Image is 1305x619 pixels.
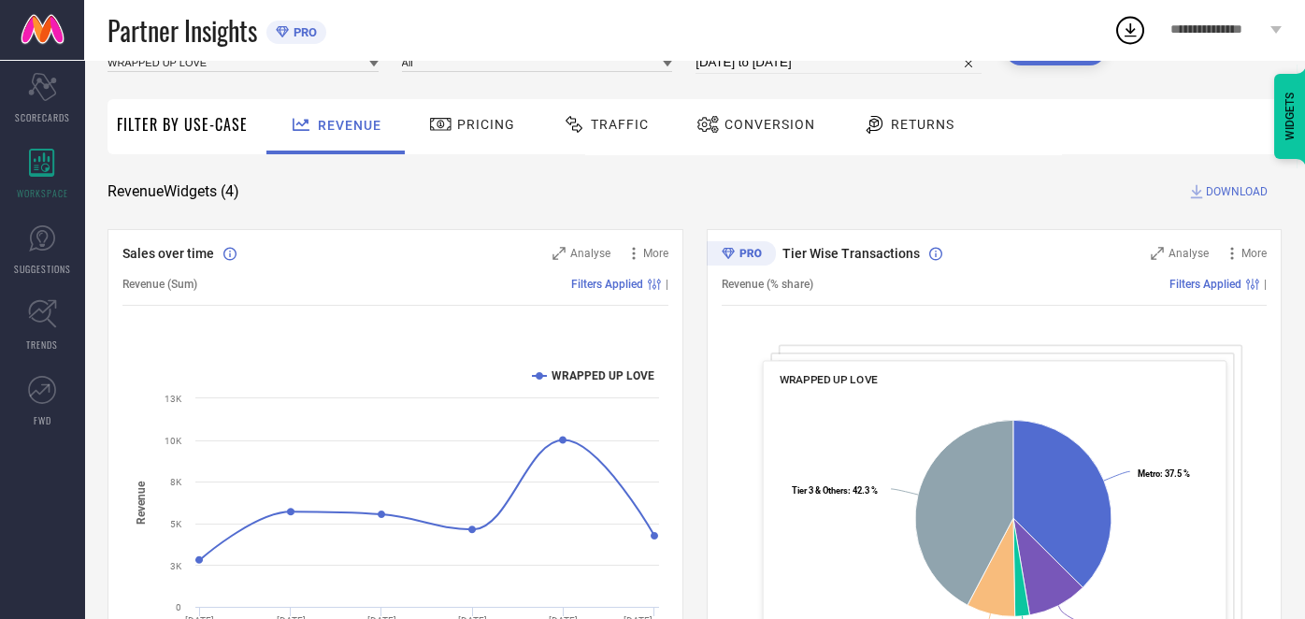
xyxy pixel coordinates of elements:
[552,247,566,260] svg: Zoom
[1206,182,1268,201] span: DOWNLOAD
[122,246,214,261] span: Sales over time
[1264,278,1267,291] span: |
[289,25,317,39] span: PRO
[792,485,878,496] text: : 42.3 %
[1241,247,1267,260] span: More
[457,117,515,132] span: Pricing
[15,110,70,124] span: SCORECARDS
[135,480,148,524] tspan: Revenue
[14,262,71,276] span: SUGGESTIONS
[17,186,68,200] span: WORKSPACE
[571,278,643,291] span: Filters Applied
[170,561,182,571] text: 3K
[696,51,982,74] input: Select time period
[1151,247,1164,260] svg: Zoom
[170,519,182,529] text: 5K
[722,278,813,291] span: Revenue (% share)
[165,436,182,446] text: 10K
[34,413,51,427] span: FWD
[724,117,815,132] span: Conversion
[108,182,239,201] span: Revenue Widgets ( 4 )
[176,602,181,612] text: 0
[643,247,668,260] span: More
[570,247,610,260] span: Analyse
[591,117,649,132] span: Traffic
[1169,247,1209,260] span: Analyse
[1137,468,1159,479] tspan: Metro
[170,477,182,487] text: 8K
[1169,278,1241,291] span: Filters Applied
[666,278,668,291] span: |
[779,373,877,386] span: WRAPPED UP LOVE
[891,117,954,132] span: Returns
[108,11,257,50] span: Partner Insights
[552,369,654,382] text: WRAPPED UP LOVE
[792,485,848,496] tspan: Tier 3 & Others
[165,394,182,404] text: 13K
[1137,468,1189,479] text: : 37.5 %
[707,241,776,269] div: Premium
[782,246,920,261] span: Tier Wise Transactions
[318,118,381,133] span: Revenue
[122,278,197,291] span: Revenue (Sum)
[1113,13,1147,47] div: Open download list
[117,113,248,136] span: Filter By Use-Case
[26,338,58,352] span: TRENDS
